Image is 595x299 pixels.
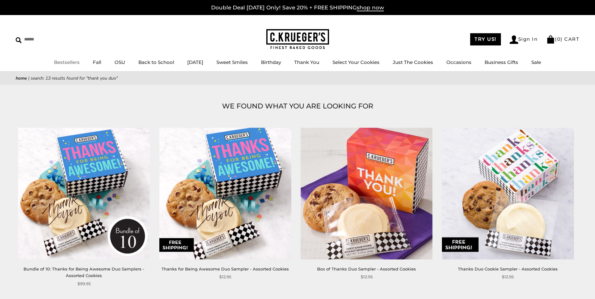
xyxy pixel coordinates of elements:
a: Bestsellers [54,59,80,65]
span: shop now [357,4,384,11]
a: Thanks for Being Awesome Duo Sampler - Assorted Cookies [162,266,289,271]
span: Search: 13 results found for "thank you duo" [31,75,118,81]
a: Home [16,75,27,81]
a: TRY US! [470,33,501,45]
a: Select Your Cookies [332,59,380,65]
a: Bundle of 10: Thanks for Being Awesome Duo Samplers - Assorted Cookies [24,266,144,278]
span: 0 [557,36,561,42]
img: Bag [546,35,555,44]
img: C.KRUEGER'S [266,29,329,50]
img: Thanks Duo Cookie Sampler - Assorted Cookies [442,128,574,260]
a: Double Deal [DATE] Only! Save 20% + FREE SHIPPINGshop now [211,4,384,11]
span: $12.95 [361,274,373,280]
a: Business Gifts [485,59,518,65]
img: Box of Thanks Duo Sampler - Assorted Cookies [300,128,433,260]
input: Search [16,34,90,44]
a: Just The Cookies [393,59,433,65]
a: Birthday [261,59,281,65]
img: Bundle of 10: Thanks for Being Awesome Duo Samplers - Assorted Cookies [18,128,150,260]
a: Sweet Smiles [216,59,248,65]
a: Occasions [446,59,471,65]
a: [DATE] [187,59,203,65]
h1: WE FOUND WHAT YOU ARE LOOKING FOR [25,101,570,112]
span: | [28,75,29,81]
a: Sign In [510,35,538,44]
a: (0) CART [546,36,579,42]
a: Box of Thanks Duo Sampler - Assorted Cookies [317,266,416,271]
a: Thanks Duo Cookie Sampler - Assorted Cookies [458,266,558,271]
img: Search [16,37,22,43]
img: Account [510,35,518,44]
span: $12.95 [219,274,231,280]
span: $12.95 [502,274,514,280]
a: Thank You [294,59,319,65]
a: OSU [114,59,125,65]
nav: breadcrumbs [16,75,579,82]
a: Back to School [138,59,174,65]
span: $99.95 [77,281,91,287]
img: Thanks for Being Awesome Duo Sampler - Assorted Cookies [159,128,291,260]
a: Sale [531,59,541,65]
a: Fall [93,59,101,65]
